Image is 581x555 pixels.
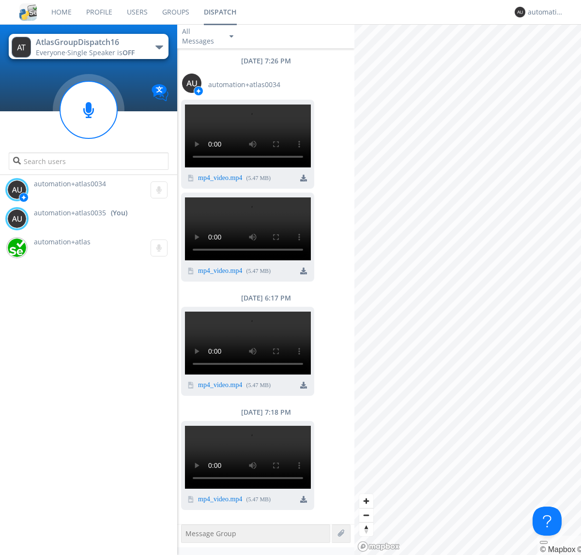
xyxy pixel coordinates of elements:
[300,268,307,274] img: download media button
[34,237,91,246] span: automation+atlas
[177,293,354,303] div: [DATE] 6:17 PM
[19,3,37,21] img: cddb5a64eb264b2086981ab96f4c1ba7
[7,209,27,228] img: 373638.png
[9,152,168,170] input: Search users
[359,523,373,536] span: Reset bearing to north
[198,175,242,182] a: mp4_video.mp4
[357,541,400,552] a: Mapbox logo
[300,496,307,503] img: download media button
[111,208,127,218] div: (You)
[34,179,106,188] span: automation+atlas0034
[177,407,354,417] div: [DATE] 7:18 PM
[533,507,562,536] iframe: Toggle Customer Support
[198,496,242,504] a: mp4_video.mp4
[300,175,307,181] img: download media button
[246,495,271,504] div: ( 5.47 MB )
[182,74,201,93] img: 373638.png
[246,174,271,182] div: ( 5.47 MB )
[12,37,31,58] img: 373638.png
[359,494,373,508] button: Zoom in
[34,208,106,218] span: automation+atlas0035
[187,382,194,389] img: video icon
[7,180,27,199] img: 373638.png
[359,508,373,522] button: Zoom out
[187,268,194,274] img: video icon
[7,238,27,257] img: d2d01cd9b4174d08988066c6d424eccd
[208,80,280,90] span: automation+atlas0034
[36,48,145,58] div: Everyone ·
[152,84,168,101] img: Translation enabled
[246,381,271,390] div: ( 5.47 MB )
[515,7,525,17] img: 373638.png
[36,37,145,48] div: AtlasGroupDispatch16
[229,35,233,38] img: caret-down-sm.svg
[540,541,548,544] button: Toggle attribution
[9,34,168,59] button: AtlasGroupDispatch16Everyone·Single Speaker isOFF
[359,509,373,522] span: Zoom out
[198,268,242,275] a: mp4_video.mp4
[540,545,575,554] a: Mapbox
[300,382,307,389] img: download media button
[198,382,242,390] a: mp4_video.mp4
[187,175,194,181] img: video icon
[246,267,271,275] div: ( 5.47 MB )
[67,48,135,57] span: Single Speaker is
[359,522,373,536] button: Reset bearing to north
[187,496,194,503] img: video icon
[528,7,564,17] div: automation+atlas0035
[177,56,354,66] div: [DATE] 7:26 PM
[182,27,221,46] div: All Messages
[122,48,135,57] span: OFF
